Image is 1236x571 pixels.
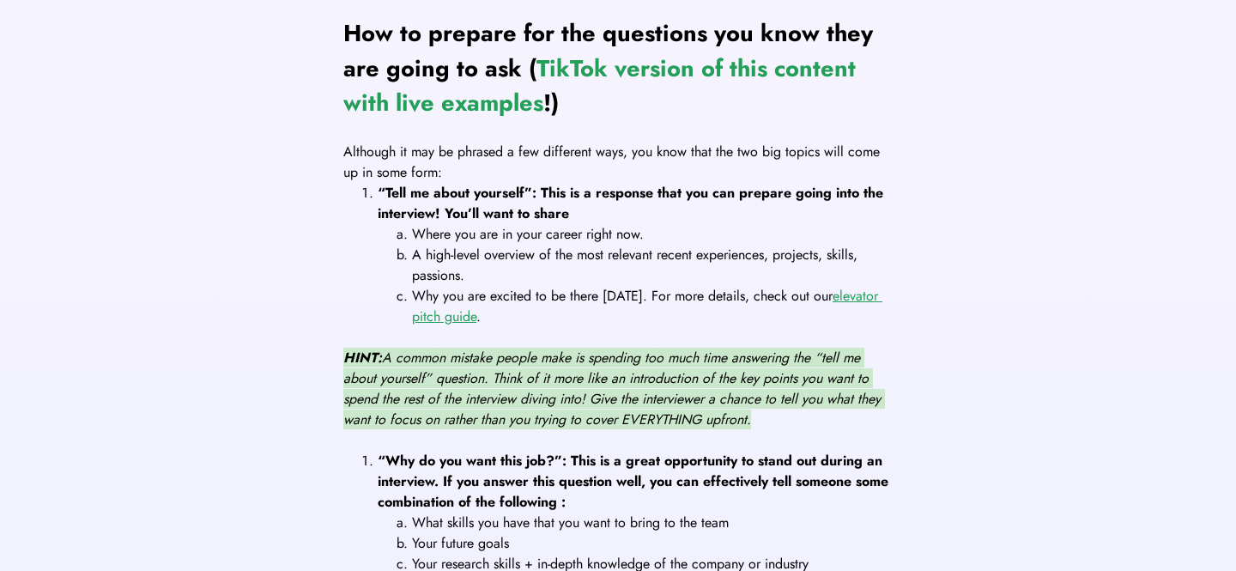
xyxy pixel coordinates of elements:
[412,286,833,306] span: Why you are excited to be there [DATE]. For more details, check out our
[412,224,644,244] span: Where you are in your career right now.
[343,142,884,182] span: Although it may be phrased a few different ways, you know that the two big topics will come up in...
[412,513,729,532] span: What skills you have that you want to bring to the team
[378,451,893,512] span: “Why do you want this job?”: This is a great opportunity to stand out during an interview. If you...
[412,533,509,553] span: Your future goals
[543,86,559,119] span: !)
[343,16,880,85] span: How to prepare for the questions you know they are going to ask (
[343,52,863,120] a: TikTok version of this content with live examples
[378,183,888,223] span: “Tell me about yourself”: This is a response that you can prepare going into the interview! You’l...
[412,286,882,326] a: elevator pitch guide
[343,348,382,368] em: HINT:
[412,245,862,285] span: A high-level overview of the most relevant recent experiences, projects, skills, passions.
[343,348,885,429] span: A common mistake people make is spending too much time answering the “tell me about yourself” que...
[476,307,481,326] span: .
